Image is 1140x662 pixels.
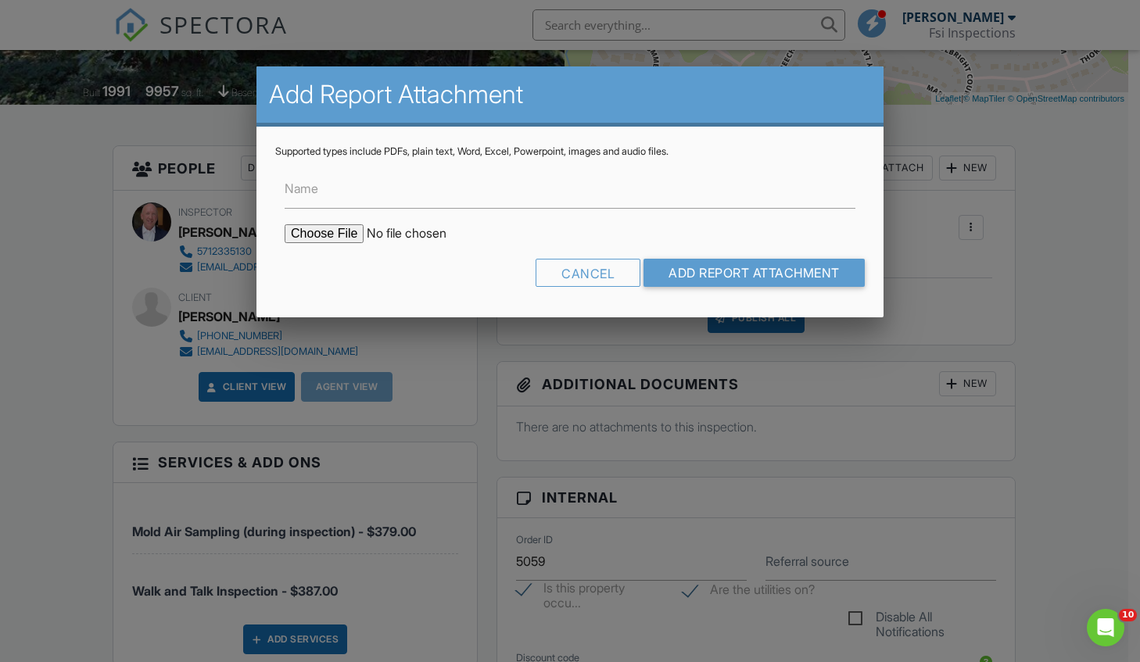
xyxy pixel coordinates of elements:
[1087,609,1124,646] iframe: Intercom live chat
[1119,609,1137,621] span: 10
[275,145,865,158] div: Supported types include PDFs, plain text, Word, Excel, Powerpoint, images and audio files.
[536,259,640,287] div: Cancel
[643,259,865,287] input: Add Report Attachment
[285,180,318,197] label: Name
[269,79,871,110] h2: Add Report Attachment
